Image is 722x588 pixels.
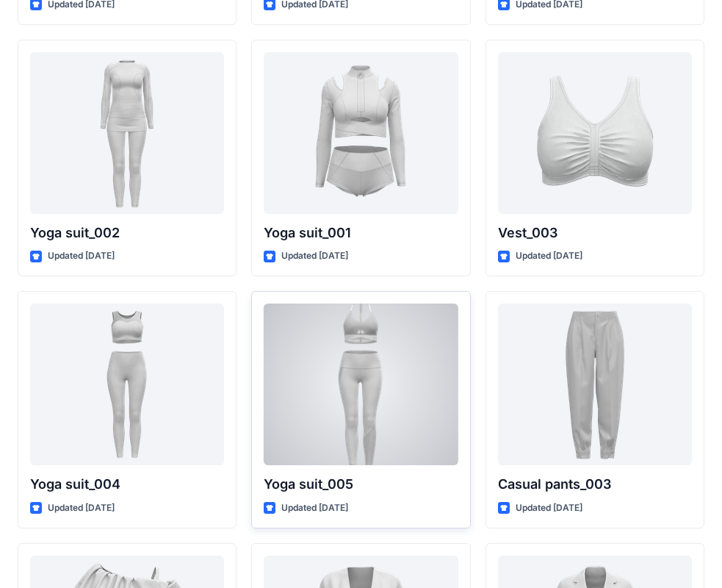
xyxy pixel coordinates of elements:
p: Updated [DATE] [48,501,115,516]
p: Updated [DATE] [48,248,115,264]
p: Vest_003 [498,223,692,243]
p: Yoga suit_004 [30,474,224,495]
p: Updated [DATE] [281,501,348,516]
a: Casual pants_003 [498,304,692,465]
p: Yoga suit_002 [30,223,224,243]
p: Updated [DATE] [516,501,582,516]
p: Yoga suit_001 [264,223,458,243]
a: Yoga suit_004 [30,304,224,465]
a: Yoga suit_005 [264,304,458,465]
p: Updated [DATE] [281,248,348,264]
p: Yoga suit_005 [264,474,458,495]
a: Yoga suit_001 [264,52,458,214]
p: Casual pants_003 [498,474,692,495]
p: Updated [DATE] [516,248,582,264]
a: Yoga suit_002 [30,52,224,214]
a: Vest_003 [498,52,692,214]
